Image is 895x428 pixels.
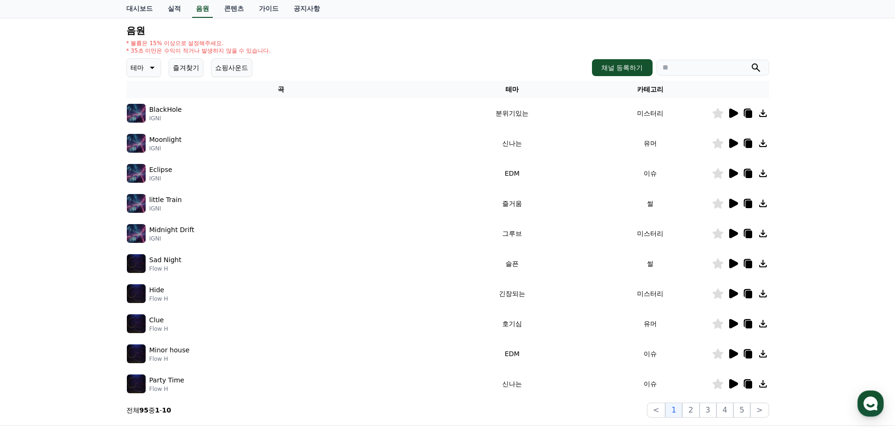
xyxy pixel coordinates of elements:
img: music [127,164,146,183]
p: IGNI [149,235,195,242]
span: 홈 [30,312,35,319]
span: 대화 [86,312,97,320]
p: Eclipse [149,165,172,175]
button: < [647,403,665,418]
button: 3 [700,403,716,418]
td: 긴장되는 [436,279,588,309]
strong: 95 [140,406,148,414]
img: music [127,374,146,393]
p: IGNI [149,175,172,182]
img: music [127,134,146,153]
p: * 35초 미만은 수익이 적거나 발생하지 않을 수 있습니다. [126,47,271,54]
img: music [127,194,146,213]
button: 테마 [126,58,161,77]
td: 신나는 [436,369,588,399]
th: 곡 [126,81,436,98]
td: 호기심 [436,309,588,339]
img: music [127,224,146,243]
td: 미스터리 [589,279,712,309]
td: 슬픈 [436,249,588,279]
p: IGNI [149,205,182,212]
img: music [127,284,146,303]
button: 4 [716,403,733,418]
img: music [127,254,146,273]
td: 분위기있는 [436,98,588,128]
th: 카테고리 [589,81,712,98]
td: 유머 [589,309,712,339]
td: 이슈 [589,369,712,399]
button: 5 [733,403,750,418]
p: Flow H [149,265,181,272]
p: 전체 중 - [126,405,171,415]
button: 즐겨찾기 [169,58,203,77]
p: IGNI [149,115,182,122]
td: 그루브 [436,218,588,249]
td: 미스터리 [589,218,712,249]
th: 테마 [436,81,588,98]
td: EDM [436,339,588,369]
td: 이슈 [589,339,712,369]
strong: 10 [162,406,171,414]
p: * 볼륨은 15% 이상으로 설정해주세요. [126,39,271,47]
button: 채널 등록하기 [592,59,652,76]
button: 1 [665,403,682,418]
p: IGNI [149,145,182,152]
td: 미스터리 [589,98,712,128]
p: Flow H [149,325,168,333]
p: Clue [149,315,164,325]
img: music [127,314,146,333]
td: 이슈 [589,158,712,188]
p: Party Time [149,375,185,385]
h4: 음원 [126,25,769,36]
button: 쇼핑사운드 [211,58,252,77]
td: EDM [436,158,588,188]
p: Flow H [149,385,185,393]
span: 설정 [145,312,156,319]
a: 대화 [62,298,121,321]
td: 유머 [589,128,712,158]
button: 2 [682,403,699,418]
p: Flow H [149,295,168,303]
p: Moonlight [149,135,182,145]
a: 설정 [121,298,180,321]
p: BlackHole [149,105,182,115]
img: music [127,104,146,123]
p: Sad Night [149,255,181,265]
td: 신나는 [436,128,588,158]
p: Hide [149,285,164,295]
p: Minor house [149,345,190,355]
p: Midnight Drift [149,225,195,235]
button: > [750,403,769,418]
p: little Train [149,195,182,205]
td: 썰 [589,188,712,218]
td: 썰 [589,249,712,279]
p: 테마 [131,61,144,74]
td: 즐거움 [436,188,588,218]
strong: 1 [155,406,160,414]
img: music [127,344,146,363]
a: 홈 [3,298,62,321]
p: Flow H [149,355,190,363]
